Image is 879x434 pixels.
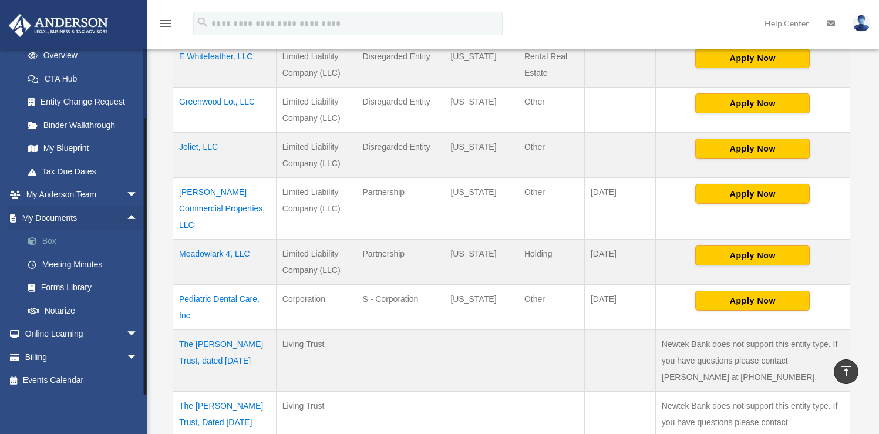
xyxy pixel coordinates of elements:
i: menu [159,16,173,31]
td: Disregarded Entity [356,132,444,177]
td: Other [518,284,584,329]
a: vertical_align_top [834,359,858,384]
a: CTA Hub [16,67,150,90]
td: The [PERSON_NAME] Trust, dated [DATE] [173,329,277,391]
td: [DATE] [584,177,655,239]
button: Apply Now [695,184,810,204]
td: Partnership [356,239,444,284]
span: arrow_drop_up [126,206,150,230]
td: Limited Liability Company (LLC) [276,42,356,88]
td: Greenwood Lot, LLC [173,87,277,132]
td: Limited Liability Company (LLC) [276,132,356,177]
td: [PERSON_NAME] Commercial Properties, LLC [173,177,277,239]
td: [DATE] [584,284,655,329]
td: [DATE] [584,239,655,284]
img: User Pic [853,15,870,32]
button: Apply Now [695,245,810,265]
td: [US_STATE] [444,132,518,177]
span: arrow_drop_down [126,345,150,369]
a: Box [16,230,156,253]
td: E Whitefeather, LLC [173,42,277,88]
button: Apply Now [695,48,810,68]
td: [US_STATE] [444,42,518,88]
td: Limited Liability Company (LLC) [276,87,356,132]
td: Other [518,132,584,177]
i: search [196,16,209,29]
img: Anderson Advisors Platinum Portal [5,14,112,37]
td: Other [518,87,584,132]
td: Limited Liability Company (LLC) [276,239,356,284]
td: Limited Liability Company (LLC) [276,177,356,239]
button: Apply Now [695,93,810,113]
td: Partnership [356,177,444,239]
td: Meadowlark 4, LLC [173,239,277,284]
i: vertical_align_top [839,364,853,378]
td: Other [518,177,584,239]
td: [US_STATE] [444,177,518,239]
td: [US_STATE] [444,239,518,284]
td: [US_STATE] [444,284,518,329]
a: My Anderson Teamarrow_drop_down [8,183,156,207]
a: Meeting Minutes [16,253,156,276]
a: Binder Walkthrough [16,113,150,137]
a: Entity Change Request [16,90,150,114]
a: Notarize [16,299,156,322]
td: [US_STATE] [444,87,518,132]
a: menu [159,21,173,31]
a: My Documentsarrow_drop_up [8,206,156,230]
td: Pediatric Dental Care, Inc [173,284,277,329]
button: Apply Now [695,139,810,159]
td: Disregarded Entity [356,87,444,132]
td: S - Corporation [356,284,444,329]
a: My Blueprint [16,137,150,160]
td: Rental Real Estate [518,42,584,88]
span: arrow_drop_down [126,322,150,346]
td: Disregarded Entity [356,42,444,88]
td: Holding [518,239,584,284]
a: Events Calendar [8,369,156,392]
td: Joliet, LLC [173,132,277,177]
a: Forms Library [16,276,156,300]
a: Billingarrow_drop_down [8,345,156,369]
button: Apply Now [695,291,810,311]
a: Tax Due Dates [16,160,150,183]
td: Newtek Bank does not support this entity type. If you have questions please contact [PERSON_NAME]... [655,329,850,391]
td: Corporation [276,284,356,329]
span: arrow_drop_down [126,183,150,207]
a: Online Learningarrow_drop_down [8,322,156,346]
td: Living Trust [276,329,356,391]
a: Overview [16,44,144,68]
